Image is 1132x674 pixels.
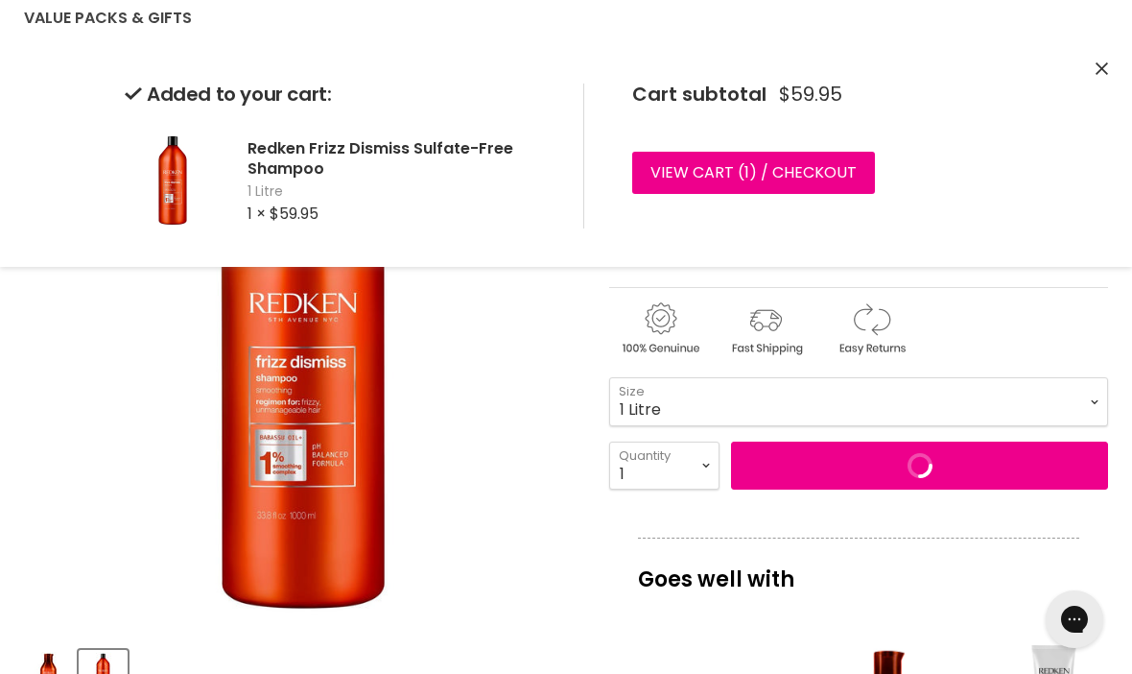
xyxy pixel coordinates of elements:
[24,73,582,632] img: Redken Frizz Dismiss Sulfate-Free Shampoo
[779,84,842,106] span: $59.95
[125,84,553,106] h2: Added to your cart:
[248,182,553,202] span: 1 Litre
[715,300,816,358] img: shipping.gif
[632,81,766,108] span: Cart subtotal
[632,152,875,194] a: View cart (1) / Checkout
[24,73,582,632] div: Redken Frizz Dismiss Sulfate-Free Shampoo image. Click or Scroll to Zoom.
[609,442,719,490] select: Quantity
[248,138,553,179] h2: Redken Frizz Dismiss Sulfate-Free Shampoo
[820,300,922,358] img: returns.gif
[744,161,749,183] span: 1
[125,132,221,229] img: Redken Frizz Dismiss Sulfate-Free Shampoo
[609,300,711,358] img: genuine.gif
[1096,60,1108,80] button: Close
[248,203,266,225] span: 1 ×
[638,538,1079,601] p: Goes well with
[1036,584,1113,655] iframe: Gorgias live chat messenger
[270,203,318,225] span: $59.95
